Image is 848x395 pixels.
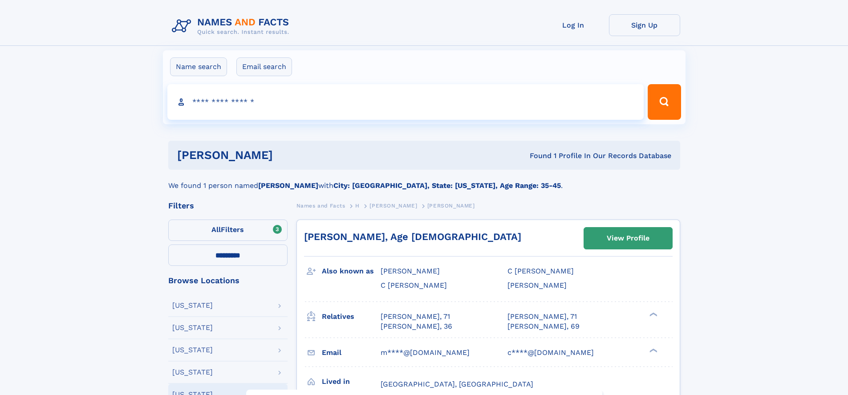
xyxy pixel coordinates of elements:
button: Search Button [648,84,681,120]
span: C [PERSON_NAME] [381,281,447,289]
div: ❯ [647,347,658,353]
div: ❯ [647,311,658,317]
b: [PERSON_NAME] [258,181,318,190]
div: We found 1 person named with . [168,170,680,191]
a: Log In [538,14,609,36]
span: [PERSON_NAME] [507,281,567,289]
a: View Profile [584,228,672,249]
label: Name search [170,57,227,76]
a: [PERSON_NAME], 36 [381,322,452,331]
div: Browse Locations [168,277,288,285]
b: City: [GEOGRAPHIC_DATA], State: [US_STATE], Age Range: 35-45 [333,181,561,190]
div: View Profile [607,228,649,248]
label: Filters [168,220,288,241]
h3: Lived in [322,374,381,389]
div: Found 1 Profile In Our Records Database [401,151,671,161]
span: C [PERSON_NAME] [507,267,574,275]
a: [PERSON_NAME], Age [DEMOGRAPHIC_DATA] [304,231,521,242]
span: [GEOGRAPHIC_DATA], [GEOGRAPHIC_DATA] [381,380,533,388]
h1: [PERSON_NAME] [177,150,402,161]
div: [US_STATE] [172,369,213,376]
a: Names and Facts [296,200,345,211]
div: [US_STATE] [172,346,213,354]
span: All [211,225,221,234]
span: H [355,203,360,209]
h3: Also known as [322,264,381,279]
h3: Email [322,345,381,360]
a: Sign Up [609,14,680,36]
span: [PERSON_NAME] [427,203,475,209]
label: Email search [236,57,292,76]
a: [PERSON_NAME], 69 [507,322,580,331]
a: H [355,200,360,211]
div: [US_STATE] [172,324,213,331]
span: [PERSON_NAME] [381,267,440,275]
div: [US_STATE] [172,302,213,309]
a: [PERSON_NAME], 71 [381,312,450,322]
span: [PERSON_NAME] [369,203,417,209]
div: Filters [168,202,288,210]
a: [PERSON_NAME] [369,200,417,211]
img: Logo Names and Facts [168,14,296,38]
a: [PERSON_NAME], 71 [507,312,577,322]
h3: Relatives [322,309,381,324]
input: search input [167,84,644,120]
